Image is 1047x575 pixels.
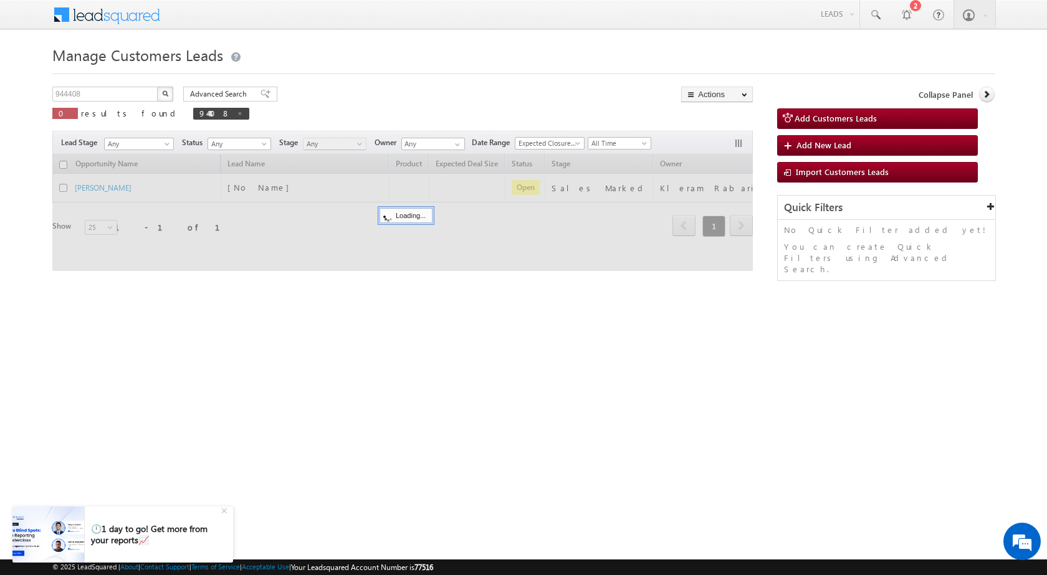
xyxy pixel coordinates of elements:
[140,563,189,571] a: Contact Support
[12,506,84,563] img: pictures
[170,384,226,401] em: Start Chat
[105,138,170,150] span: Any
[291,563,433,572] span: Your Leadsquared Account Number is
[279,137,303,148] span: Stage
[515,138,580,149] span: Expected Closure Date
[472,137,515,148] span: Date Range
[199,108,231,118] span: 944408
[120,563,138,571] a: About
[204,6,234,36] div: Minimize live chat window
[81,108,180,118] span: results found
[52,45,223,65] span: Manage Customers Leads
[52,561,433,573] span: © 2025 LeadSquared | | | | |
[796,166,889,177] span: Import Customers Leads
[208,138,271,150] a: Any
[242,563,289,571] a: Acceptable Use
[65,65,209,82] div: Chat with us now
[61,137,102,148] span: Lead Stage
[588,137,651,150] a: All Time
[681,87,753,102] button: Actions
[796,140,851,150] span: Add New Lead
[380,208,433,223] div: Loading...
[91,523,219,546] div: 🕛1 day to go! Get more from your reports📈
[21,65,52,82] img: d_60004797649_company_0_60004797649
[190,88,251,100] span: Advanced Search
[784,241,989,275] p: You can create Quick Filters using Advanced Search.
[375,137,401,148] span: Owner
[784,224,989,235] p: No Quick Filter added yet!
[303,138,366,150] a: Any
[218,502,233,517] div: +
[795,113,877,123] span: Add Customers Leads
[778,196,995,220] div: Quick Filters
[448,138,464,151] a: Show All Items
[414,563,433,572] span: 77516
[304,138,363,150] span: Any
[59,108,72,118] span: 0
[182,137,208,148] span: Status
[191,563,240,571] a: Terms of Service
[162,90,168,97] img: Search
[208,138,267,150] span: Any
[588,138,648,149] span: All Time
[515,137,585,150] a: Expected Closure Date
[16,115,227,373] textarea: Type your message and hit 'Enter'
[919,89,973,100] span: Collapse Panel
[401,138,465,150] input: Type to Search
[104,138,174,150] a: Any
